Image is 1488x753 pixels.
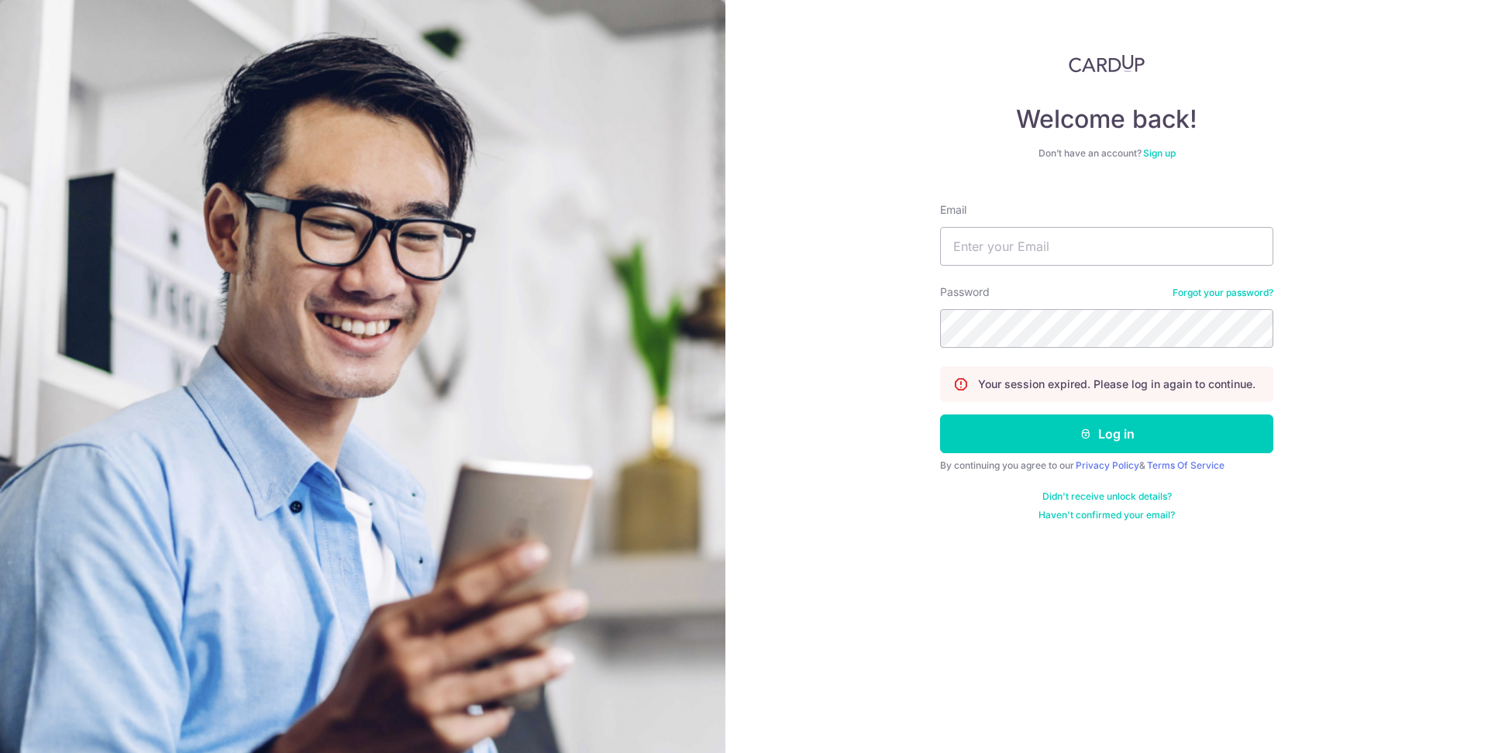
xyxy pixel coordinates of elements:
[940,414,1273,453] button: Log in
[940,104,1273,135] h4: Welcome back!
[1069,54,1145,73] img: CardUp Logo
[1076,459,1139,471] a: Privacy Policy
[1143,147,1176,159] a: Sign up
[940,147,1273,160] div: Don’t have an account?
[1038,509,1175,521] a: Haven't confirmed your email?
[940,202,966,218] label: Email
[1042,490,1172,503] a: Didn't receive unlock details?
[1173,287,1273,299] a: Forgot your password?
[1147,459,1224,471] a: Terms Of Service
[940,227,1273,266] input: Enter your Email
[978,376,1255,392] p: Your session expired. Please log in again to continue.
[940,459,1273,472] div: By continuing you agree to our &
[940,284,990,300] label: Password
